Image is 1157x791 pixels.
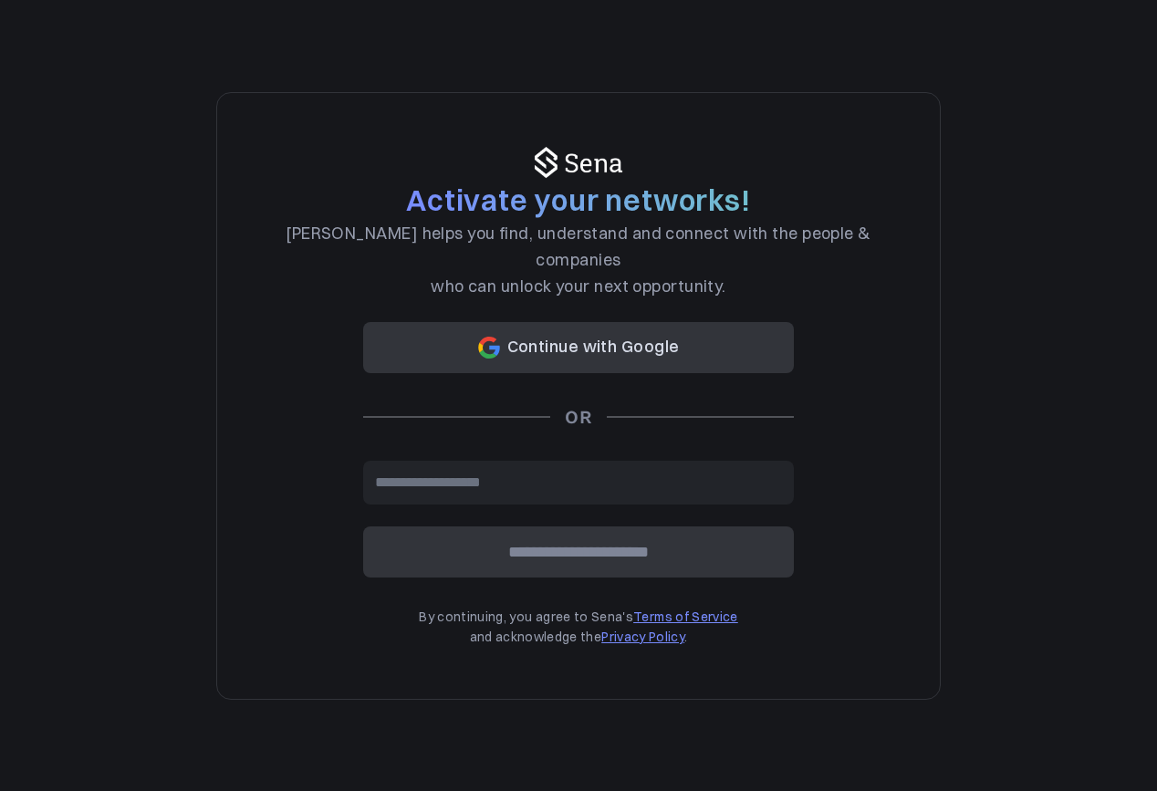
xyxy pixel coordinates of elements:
[419,607,738,648] p: By continuing, you agree to Sena's and acknowledge the .
[601,629,684,645] a: Privacy Policy
[532,144,625,181] img: white-text-logo-bf1b8323e66814c48d7caa909e4daa41fc3d6c913c49da9eb52bf78c1e4456f0.png
[406,181,750,222] h2: Activate your networks!
[363,322,794,373] button: Continue with Google
[268,221,889,299] p: [PERSON_NAME] helps you find, understand and connect with the people & companies who can unlock y...
[565,402,592,432] h2: OR
[633,609,738,625] a: Terms of Service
